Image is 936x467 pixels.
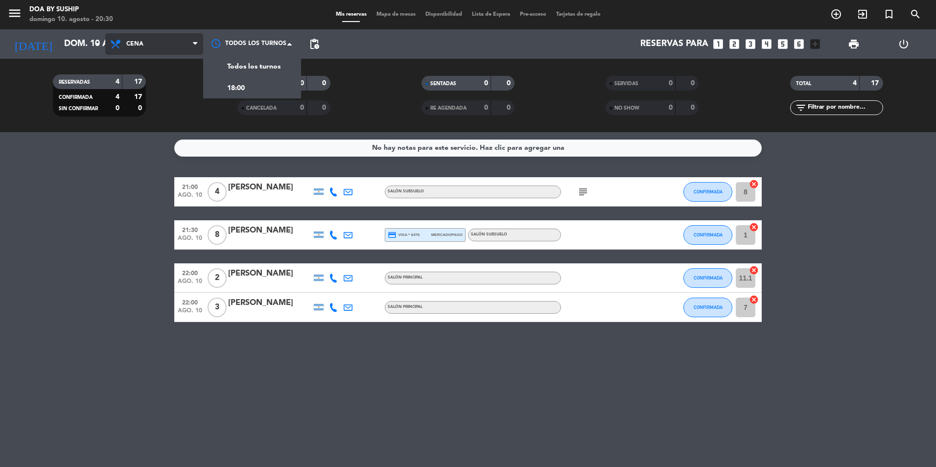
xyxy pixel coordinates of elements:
i: looks_two [728,38,741,50]
span: Salón Subsuelo [471,233,507,236]
span: 4 [208,182,227,202]
button: menu [7,6,22,24]
strong: 0 [669,104,673,111]
i: arrow_drop_down [91,38,103,50]
span: 21:00 [178,181,202,192]
span: Salón Principal [388,305,422,309]
i: menu [7,6,22,21]
span: ago. 10 [178,307,202,319]
span: Salón Principal [388,276,422,280]
div: LOG OUT [879,29,929,59]
span: 8 [208,225,227,245]
strong: 0 [300,104,304,111]
button: CONFIRMADA [683,268,732,288]
span: ago. 10 [178,278,202,289]
i: cancel [749,265,759,275]
span: CANCELADA [246,106,277,111]
strong: 0 [484,104,488,111]
i: [DATE] [7,33,59,55]
span: Lista de Espera [467,12,515,17]
span: 21:30 [178,224,202,235]
span: 22:00 [178,296,202,307]
i: credit_card [388,231,397,239]
strong: 0 [138,105,144,112]
button: CONFIRMADA [683,298,732,317]
span: CONFIRMADA [694,232,723,237]
span: Reservas para [640,39,708,49]
span: visa * 6476 [388,231,420,239]
span: 18:00 [227,83,245,94]
strong: 0 [116,105,119,112]
span: Mapa de mesas [372,12,421,17]
strong: 0 [691,80,697,87]
strong: 4 [116,93,119,100]
strong: 4 [116,78,119,85]
span: Pre-acceso [515,12,551,17]
i: turned_in_not [883,8,895,20]
i: looks_4 [760,38,773,50]
strong: 4 [853,80,857,87]
span: RE AGENDADA [430,106,467,111]
strong: 0 [322,80,328,87]
span: TOTAL [796,81,811,86]
strong: 0 [507,80,513,87]
i: cancel [749,295,759,304]
i: looks_6 [793,38,805,50]
strong: 0 [322,104,328,111]
span: 3 [208,298,227,317]
div: DOA by SUSHIP [29,5,113,15]
strong: 17 [134,93,144,100]
div: [PERSON_NAME] [228,297,311,309]
i: exit_to_app [857,8,868,20]
strong: 0 [300,80,304,87]
span: print [848,38,860,50]
span: Salón Subsuelo [388,189,424,193]
i: add_circle_outline [830,8,842,20]
span: Disponibilidad [421,12,467,17]
span: SENTADAS [430,81,456,86]
strong: 0 [669,80,673,87]
span: Todos los turnos [227,61,281,72]
span: SERVIDAS [614,81,638,86]
span: mercadopago [431,232,463,238]
div: [PERSON_NAME] [228,224,311,237]
span: Tarjetas de regalo [551,12,606,17]
span: ago. 10 [178,235,202,246]
i: looks_one [712,38,725,50]
i: filter_list [795,102,807,114]
span: NO SHOW [614,106,639,111]
span: CONFIRMADA [694,189,723,194]
strong: 17 [134,78,144,85]
span: SIN CONFIRMAR [59,106,98,111]
div: No hay notas para este servicio. Haz clic para agregar una [372,142,564,154]
span: RESERVADAS [59,80,90,85]
i: cancel [749,222,759,232]
div: [PERSON_NAME] [228,267,311,280]
span: 22:00 [178,267,202,278]
strong: 17 [871,80,881,87]
i: search [910,8,921,20]
button: CONFIRMADA [683,182,732,202]
i: add_box [809,38,821,50]
strong: 0 [691,104,697,111]
span: ago. 10 [178,192,202,203]
div: domingo 10. agosto - 20:30 [29,15,113,24]
div: [PERSON_NAME] [228,181,311,194]
span: pending_actions [308,38,320,50]
span: CONFIRMADA [694,275,723,280]
i: looks_5 [776,38,789,50]
span: CONFIRMADA [694,304,723,310]
i: subject [577,186,589,198]
input: Filtrar por nombre... [807,102,883,113]
button: CONFIRMADA [683,225,732,245]
span: 2 [208,268,227,288]
i: power_settings_new [898,38,910,50]
span: CONFIRMADA [59,95,93,100]
span: Cena [126,41,143,47]
i: looks_3 [744,38,757,50]
strong: 0 [507,104,513,111]
i: cancel [749,179,759,189]
span: Mis reservas [331,12,372,17]
strong: 0 [484,80,488,87]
